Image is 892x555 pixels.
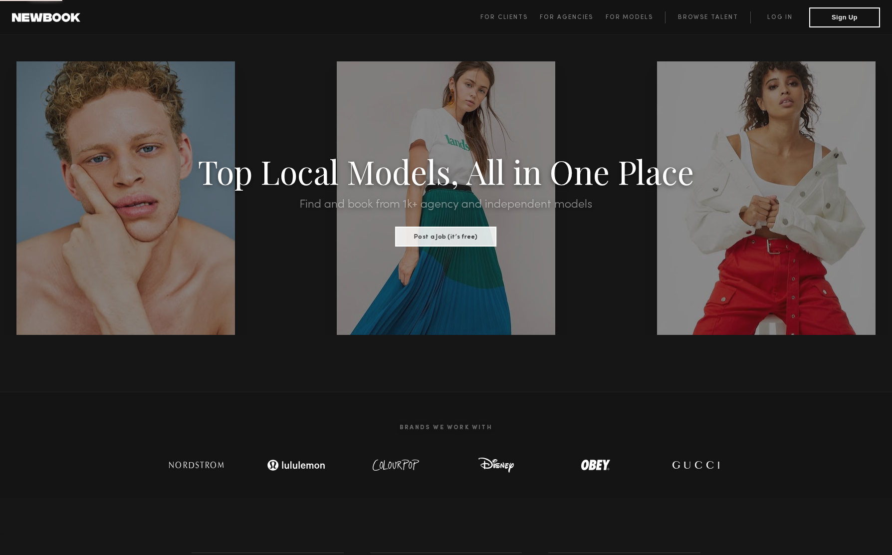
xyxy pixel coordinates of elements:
[750,11,809,23] a: Log in
[67,156,825,187] h1: Top Local Models, All in One Place
[540,14,593,20] span: For Agencies
[364,455,429,475] img: logo-colour-pop.svg
[563,455,628,475] img: logo-obey.svg
[463,455,528,475] img: logo-disney.svg
[395,227,496,247] button: Post a Job (it’s free)
[261,455,331,475] img: logo-lulu.svg
[480,14,528,20] span: For Clients
[663,455,728,475] img: logo-gucci.svg
[162,455,231,475] img: logo-nordstrom.svg
[606,11,666,23] a: For Models
[665,11,750,23] a: Browse Talent
[540,11,605,23] a: For Agencies
[67,199,825,211] h2: Find and book from 1k+ agency and independent models
[606,14,653,20] span: For Models
[147,412,745,443] h2: Brands We Work With
[395,230,496,241] a: Post a Job (it’s free)
[480,11,540,23] a: For Clients
[809,7,880,27] button: Sign Up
